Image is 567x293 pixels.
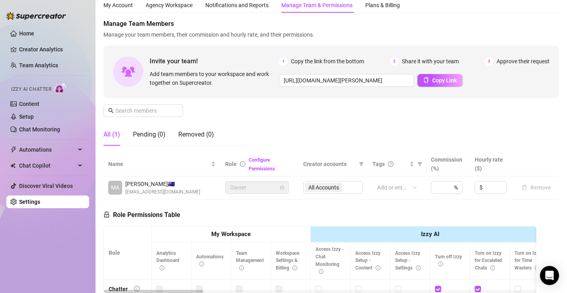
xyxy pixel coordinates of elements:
[372,160,385,168] span: Tags
[103,1,133,10] div: My Account
[438,262,443,266] span: info-circle
[178,130,214,139] div: Removed (0)
[146,1,193,10] div: Agency Workspace
[432,77,457,84] span: Copy Link
[103,130,120,139] div: All (1)
[125,180,200,188] span: [PERSON_NAME] 🇦🇺
[103,211,110,218] span: lock
[111,183,119,192] span: MA
[292,266,297,270] span: info-circle
[103,19,559,29] span: Manage Team Members
[11,86,51,93] span: Izzy AI Chatter
[150,56,279,66] span: Invite your team!
[134,286,140,291] span: info-circle
[417,162,422,166] span: filter
[6,12,66,20] img: logo-BBDzfeDw.svg
[205,1,269,10] div: Notifications and Reports
[514,250,541,271] span: Turn on Izzy for Time Wasters
[108,108,114,113] span: search
[388,161,394,167] span: question-circle
[249,157,275,172] a: Configure Permissions
[281,1,353,10] div: Manage Team & Permissions
[115,106,172,115] input: Search members
[196,254,224,267] span: Automations
[518,183,554,192] button: Remove
[535,266,540,270] span: info-circle
[225,161,237,167] span: Role
[319,269,323,274] span: info-circle
[359,162,364,166] span: filter
[291,57,364,66] span: Copy the link from the bottom
[426,152,470,176] th: Commission (%)
[156,250,179,271] span: Analytics Dashboard
[355,250,380,271] span: Access Izzy Setup - Content
[435,254,462,267] span: Turn off Izzy
[10,146,17,153] span: thunderbolt
[276,250,299,271] span: Workspace Settings & Billing
[19,159,76,172] span: Chat Copilot
[199,262,204,266] span: info-circle
[416,158,424,170] span: filter
[236,250,264,271] span: Team Management
[133,130,166,139] div: Pending (0)
[540,266,559,285] div: Open Intercom Messenger
[150,70,276,87] span: Add team members to your workspace and work together on Supercreator.
[497,57,549,66] span: Approve their request
[279,57,288,66] span: 1
[475,250,502,271] span: Turn on Izzy for Escalated Chats
[421,230,439,238] strong: Izzy AI
[376,266,380,270] span: info-circle
[19,43,83,56] a: Creator Analytics
[490,266,495,270] span: info-circle
[10,163,16,168] img: Chat Copilot
[390,57,399,66] span: 2
[103,152,220,176] th: Name
[108,160,209,168] span: Name
[239,266,244,270] span: info-circle
[55,82,67,94] img: AI Chatter
[19,101,39,107] a: Content
[357,158,365,170] span: filter
[19,113,34,120] a: Setup
[365,1,400,10] div: Plans & Billing
[470,152,514,176] th: Hourly rate ($)
[19,30,34,37] a: Home
[395,250,421,271] span: Access Izzy Setup - Settings
[103,210,180,220] h5: Role Permissions Table
[417,74,463,87] button: Copy Link
[19,199,40,205] a: Settings
[160,266,164,270] span: info-circle
[211,230,251,238] strong: My Workspace
[104,227,152,279] th: Role
[19,62,58,68] a: Team Analytics
[19,126,60,133] a: Chat Monitoring
[316,246,344,275] span: Access Izzy - Chat Monitoring
[280,185,284,190] span: lock
[125,188,200,196] span: [EMAIL_ADDRESS][DOMAIN_NAME]
[19,183,73,189] a: Discover Viral Videos
[423,77,429,83] span: copy
[230,182,284,193] span: Owner
[19,143,76,156] span: Automations
[240,161,246,167] span: info-circle
[103,30,559,39] span: Manage your team members, their commission and hourly rate, and their permissions.
[485,57,493,66] span: 3
[402,57,459,66] span: Share it with your team
[416,266,421,270] span: info-circle
[303,160,356,168] span: Creator accounts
